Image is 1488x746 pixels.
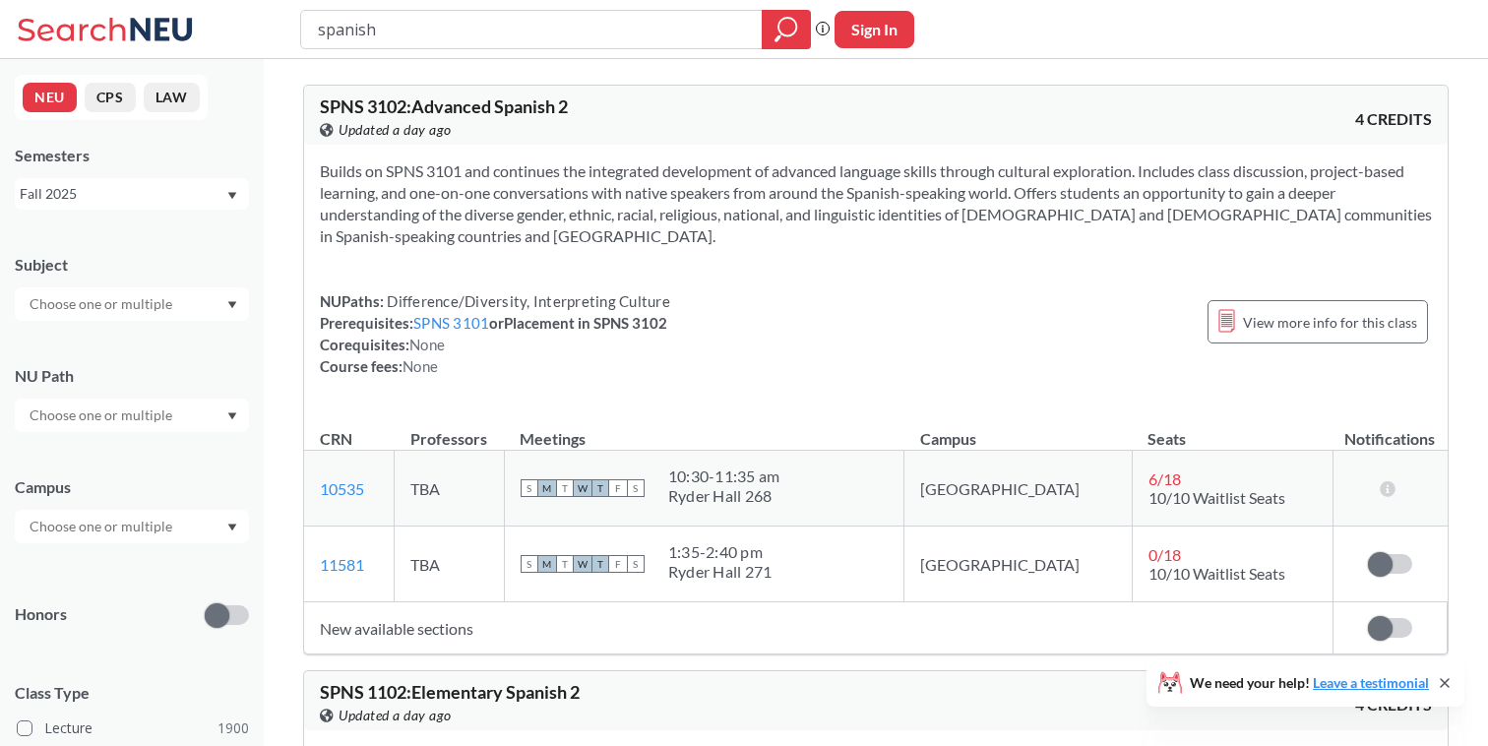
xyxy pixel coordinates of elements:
[395,451,505,527] td: TBA
[320,681,580,703] span: SPNS 1102 : Elementary Spanish 2
[904,527,1132,602] td: [GEOGRAPHIC_DATA]
[1243,310,1417,335] span: View more info for this class
[23,83,77,112] button: NEU
[521,555,538,573] span: S
[538,479,556,497] span: M
[20,404,185,427] input: Choose one or multiple
[413,314,489,332] a: SPNS 3101
[904,408,1132,451] th: Campus
[556,555,574,573] span: T
[591,555,609,573] span: T
[395,408,505,451] th: Professors
[1333,408,1447,451] th: Notifications
[320,555,364,574] a: 11581
[320,160,1432,247] section: Builds on SPNS 3101 and continues the integrated development of advanced language skills through ...
[20,292,185,316] input: Choose one or multiple
[591,479,609,497] span: T
[15,365,249,387] div: NU Path
[835,11,914,48] button: Sign In
[504,408,904,451] th: Meetings
[320,428,352,450] div: CRN
[521,479,538,497] span: S
[20,515,185,538] input: Choose one or multiple
[15,510,249,543] div: Dropdown arrow
[1190,676,1429,690] span: We need your help!
[574,479,591,497] span: W
[627,479,645,497] span: S
[15,682,249,704] span: Class Type
[775,16,798,43] svg: magnifying glass
[15,476,249,498] div: Campus
[339,119,452,141] span: Updated a day ago
[609,479,627,497] span: F
[627,555,645,573] span: S
[1132,408,1333,451] th: Seats
[395,527,505,602] td: TBA
[1148,545,1181,564] span: 0 / 18
[304,602,1333,654] td: New available sections
[217,717,249,739] span: 1900
[538,555,556,573] span: M
[384,292,670,310] span: Difference/Diversity, Interpreting Culture
[1355,108,1432,130] span: 4 CREDITS
[227,524,237,531] svg: Dropdown arrow
[668,466,780,486] div: 10:30 - 11:35 am
[1148,469,1181,488] span: 6 / 18
[227,192,237,200] svg: Dropdown arrow
[17,715,249,741] label: Lecture
[15,145,249,166] div: Semesters
[762,10,811,49] div: magnifying glass
[15,399,249,432] div: Dropdown arrow
[1313,674,1429,691] a: Leave a testimonial
[85,83,136,112] button: CPS
[1148,564,1285,583] span: 10/10 Waitlist Seats
[403,357,438,375] span: None
[15,178,249,210] div: Fall 2025Dropdown arrow
[316,13,748,46] input: Class, professor, course number, "phrase"
[668,486,780,506] div: Ryder Hall 268
[668,562,773,582] div: Ryder Hall 271
[320,290,670,377] div: NUPaths: Prerequisites: or Placement in SPNS 3102 Corequisites: Course fees:
[574,555,591,573] span: W
[227,301,237,309] svg: Dropdown arrow
[144,83,200,112] button: LAW
[320,479,364,498] a: 10535
[339,705,452,726] span: Updated a day ago
[227,412,237,420] svg: Dropdown arrow
[668,542,773,562] div: 1:35 - 2:40 pm
[320,95,568,117] span: SPNS 3102 : Advanced Spanish 2
[609,555,627,573] span: F
[904,451,1132,527] td: [GEOGRAPHIC_DATA]
[15,287,249,321] div: Dropdown arrow
[20,183,225,205] div: Fall 2025
[1148,488,1285,507] span: 10/10 Waitlist Seats
[556,479,574,497] span: T
[15,603,67,626] p: Honors
[15,254,249,276] div: Subject
[409,336,445,353] span: None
